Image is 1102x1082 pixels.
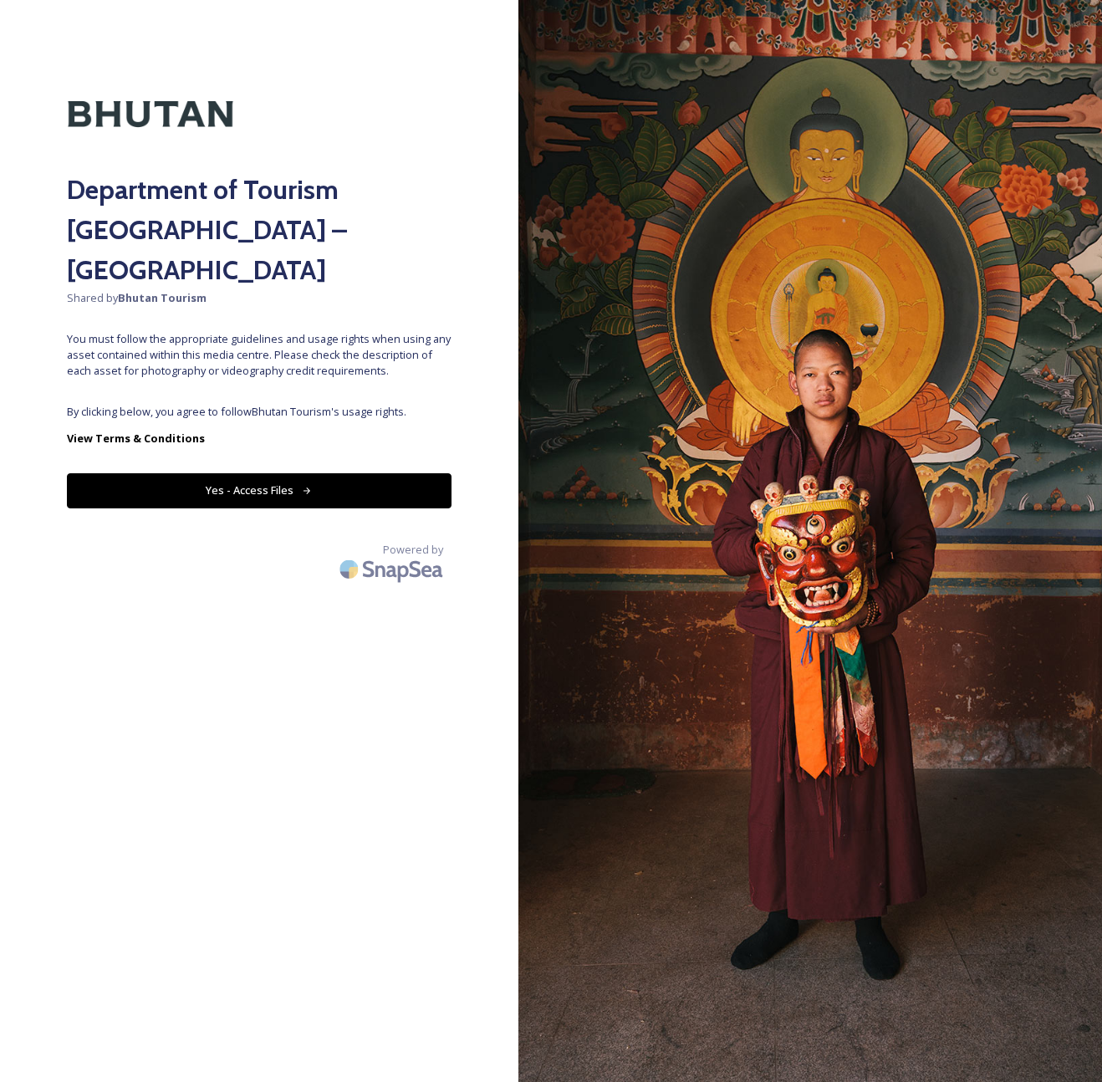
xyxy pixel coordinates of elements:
[67,67,234,161] img: Kingdom-of-Bhutan-Logo.png
[67,170,452,290] h2: Department of Tourism [GEOGRAPHIC_DATA] – [GEOGRAPHIC_DATA]
[67,290,452,306] span: Shared by
[67,431,205,446] strong: View Terms & Conditions
[67,428,452,448] a: View Terms & Conditions
[334,549,452,589] img: SnapSea Logo
[67,404,452,420] span: By clicking below, you agree to follow Bhutan Tourism 's usage rights.
[67,331,452,380] span: You must follow the appropriate guidelines and usage rights when using any asset contained within...
[118,290,207,305] strong: Bhutan Tourism
[67,473,452,508] button: Yes - Access Files
[383,542,443,558] span: Powered by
